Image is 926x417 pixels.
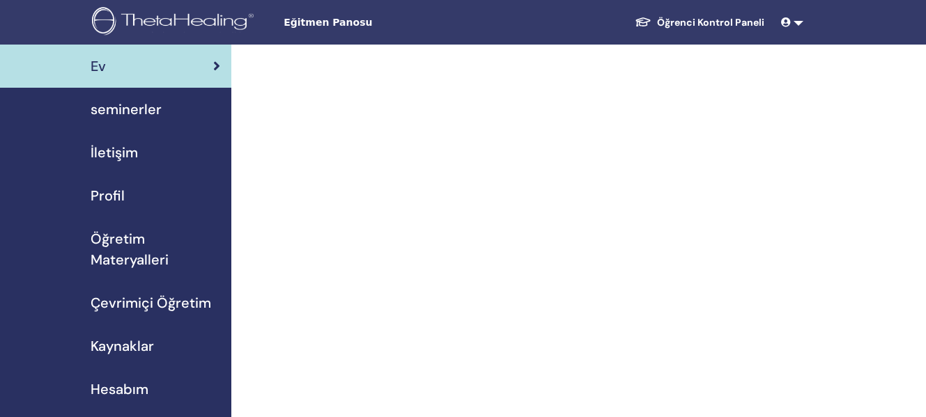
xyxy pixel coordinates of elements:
[91,56,106,77] span: Ev
[284,15,493,30] span: Eğitmen Panosu
[91,336,154,356] span: Kaynaklar
[91,228,220,270] span: Öğretim Materyalleri
[91,99,162,120] span: seminerler
[91,185,125,206] span: Profil
[91,379,148,400] span: Hesabım
[91,292,211,313] span: Çevrimiçi Öğretim
[91,142,138,163] span: İletişim
[92,7,258,38] img: logo.png
[635,16,651,28] img: graduation-cap-white.svg
[624,10,775,36] a: Öğrenci Kontrol Paneli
